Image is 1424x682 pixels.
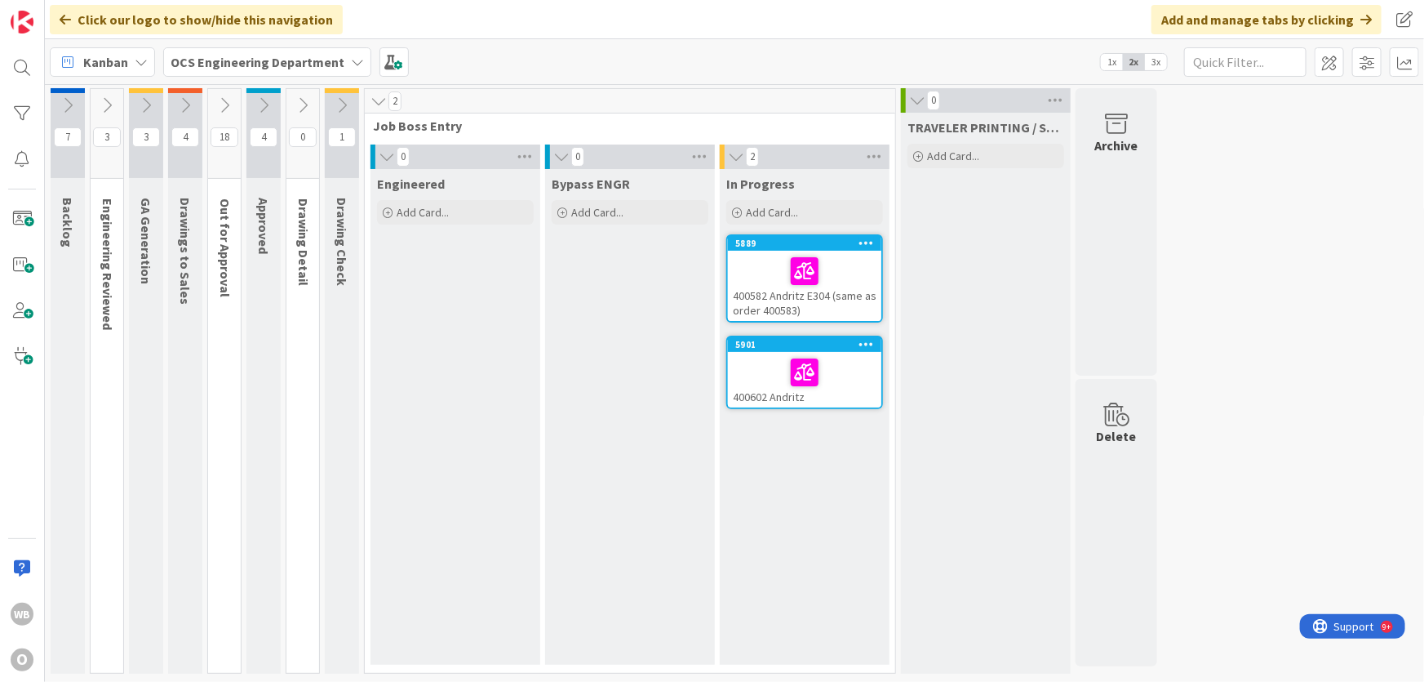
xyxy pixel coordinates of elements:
[746,147,759,167] span: 2
[726,176,795,192] span: In Progress
[255,198,272,254] span: Approved
[927,91,940,110] span: 0
[397,205,449,220] span: Add Card...
[93,127,121,147] span: 3
[1101,54,1123,70] span: 1x
[100,198,116,330] span: Engineering Reviewed
[34,2,74,22] span: Support
[289,127,317,147] span: 0
[377,176,445,192] span: Engineered
[83,52,128,72] span: Kanban
[295,198,312,286] span: Drawing Detail
[552,176,630,192] span: Bypass ENGR
[571,147,584,167] span: 0
[728,352,881,408] div: 400602 Andritz
[217,198,233,297] span: Out for Approval
[728,337,881,408] div: 5901400602 Andritz
[571,205,623,220] span: Add Card...
[1095,136,1138,155] div: Archive
[726,336,883,409] a: 5901400602 Andritz
[907,119,1064,136] span: TRAVELER PRINTING / SCHEDULING
[1151,5,1382,34] div: Add and manage tabs by clicking
[1123,54,1145,70] span: 2x
[82,7,91,20] div: 9+
[177,198,193,305] span: Drawings to Sales
[328,127,356,147] span: 1
[211,127,238,147] span: 18
[11,603,33,626] div: WB
[728,236,881,321] div: 5889400582 Andritz E304 (same as order 400583)
[735,238,881,249] div: 5889
[171,127,199,147] span: 4
[726,234,883,323] a: 5889400582 Andritz E304 (same as order 400583)
[927,149,979,163] span: Add Card...
[1097,426,1137,446] div: Delete
[397,147,410,167] span: 0
[746,205,798,220] span: Add Card...
[50,5,343,34] div: Click our logo to show/hide this navigation
[250,127,277,147] span: 4
[138,198,154,284] span: GA Generation
[11,11,33,33] img: Visit kanbanzone.com
[1184,47,1306,77] input: Quick Filter...
[735,339,881,350] div: 5901
[171,54,344,70] b: OCS Engineering Department
[728,236,881,251] div: 5889
[334,198,350,286] span: Drawing Check
[388,91,401,111] span: 2
[373,118,875,134] span: Job Boss Entry
[60,198,76,247] span: Backlog
[132,127,160,147] span: 3
[728,337,881,352] div: 5901
[54,127,82,147] span: 7
[11,649,33,671] div: O
[728,251,881,321] div: 400582 Andritz E304 (same as order 400583)
[1145,54,1167,70] span: 3x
